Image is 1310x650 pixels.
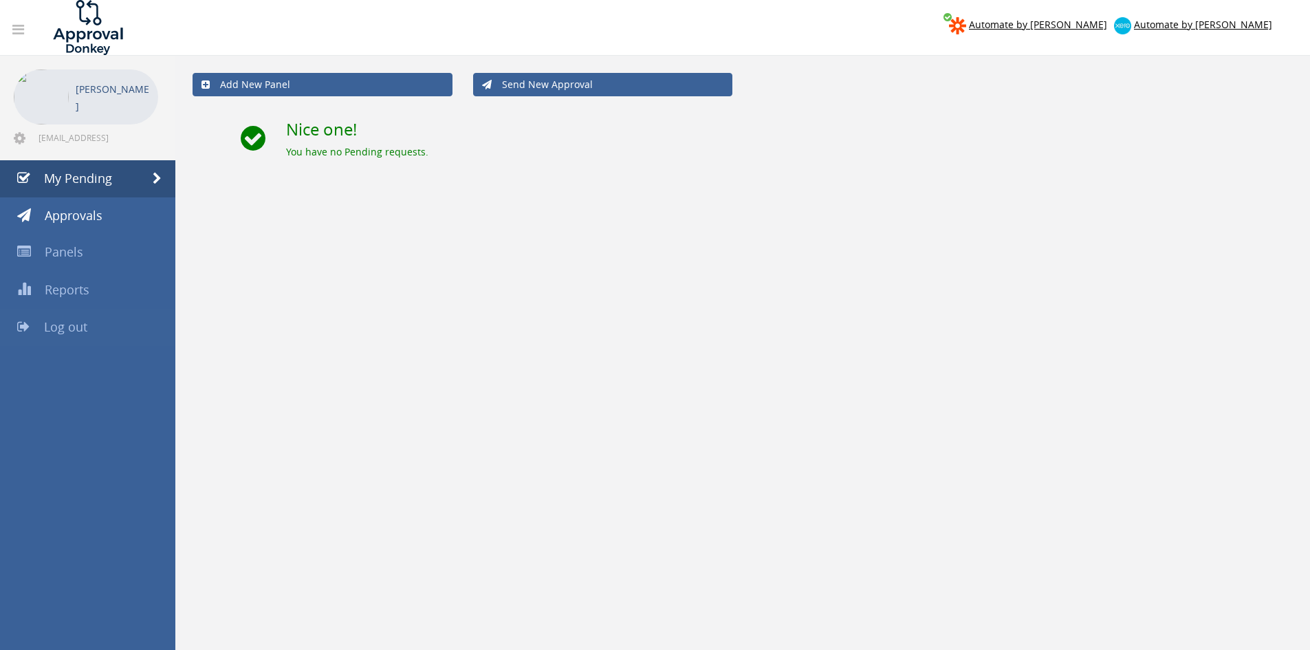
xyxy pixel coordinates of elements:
a: Add New Panel [193,73,452,96]
span: Log out [44,318,87,335]
span: My Pending [44,170,112,186]
span: Automate by [PERSON_NAME] [1134,18,1272,31]
p: [PERSON_NAME] [76,80,151,115]
span: [EMAIL_ADDRESS][DOMAIN_NAME] [39,132,155,143]
img: zapier-logomark.png [949,17,966,34]
span: Reports [45,281,89,298]
span: Approvals [45,207,102,224]
span: Panels [45,243,83,260]
a: Send New Approval [473,73,733,96]
img: xero-logo.png [1114,17,1131,34]
h2: Nice one! [286,120,1293,138]
div: You have no Pending requests. [286,145,1293,159]
span: Automate by [PERSON_NAME] [969,18,1107,31]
